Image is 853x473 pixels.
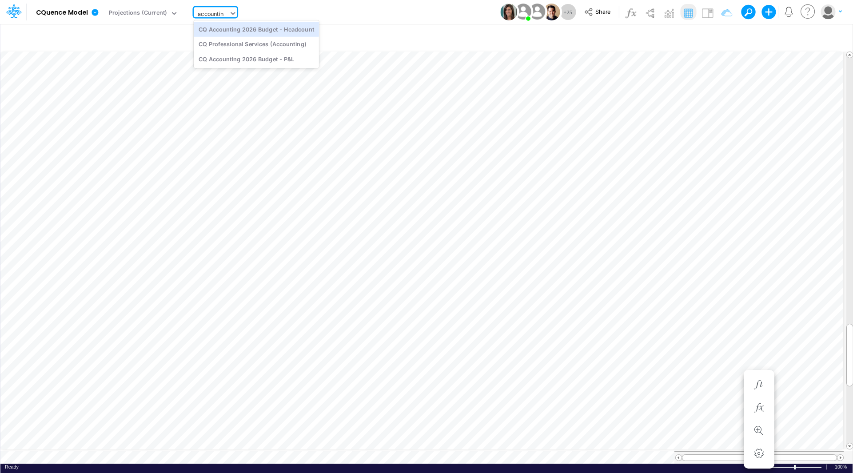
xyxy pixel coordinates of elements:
[835,464,848,470] div: Zoom level
[835,464,848,470] span: 100%
[543,4,560,20] img: User Image Icon
[563,9,572,15] span: + 25
[36,9,88,17] b: CQuence Model
[8,28,659,46] input: Type a title here
[595,8,610,15] span: Share
[500,4,517,20] img: User Image Icon
[513,2,533,22] img: User Image Icon
[794,465,796,469] div: Zoom
[194,22,319,36] div: CQ Accounting 2026 Budget - Headcount
[109,8,167,19] div: Projections (Current)
[5,464,19,470] div: In Ready mode
[527,2,547,22] img: User Image Icon
[768,464,823,470] div: Zoom
[194,52,319,66] div: CQ Accounting 2026 Budget - P&L
[194,37,319,52] div: CQ Professional Services (Accounting)
[580,5,617,19] button: Share
[823,464,830,470] div: Zoom In
[784,7,794,17] a: Notifications
[5,464,19,469] span: Ready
